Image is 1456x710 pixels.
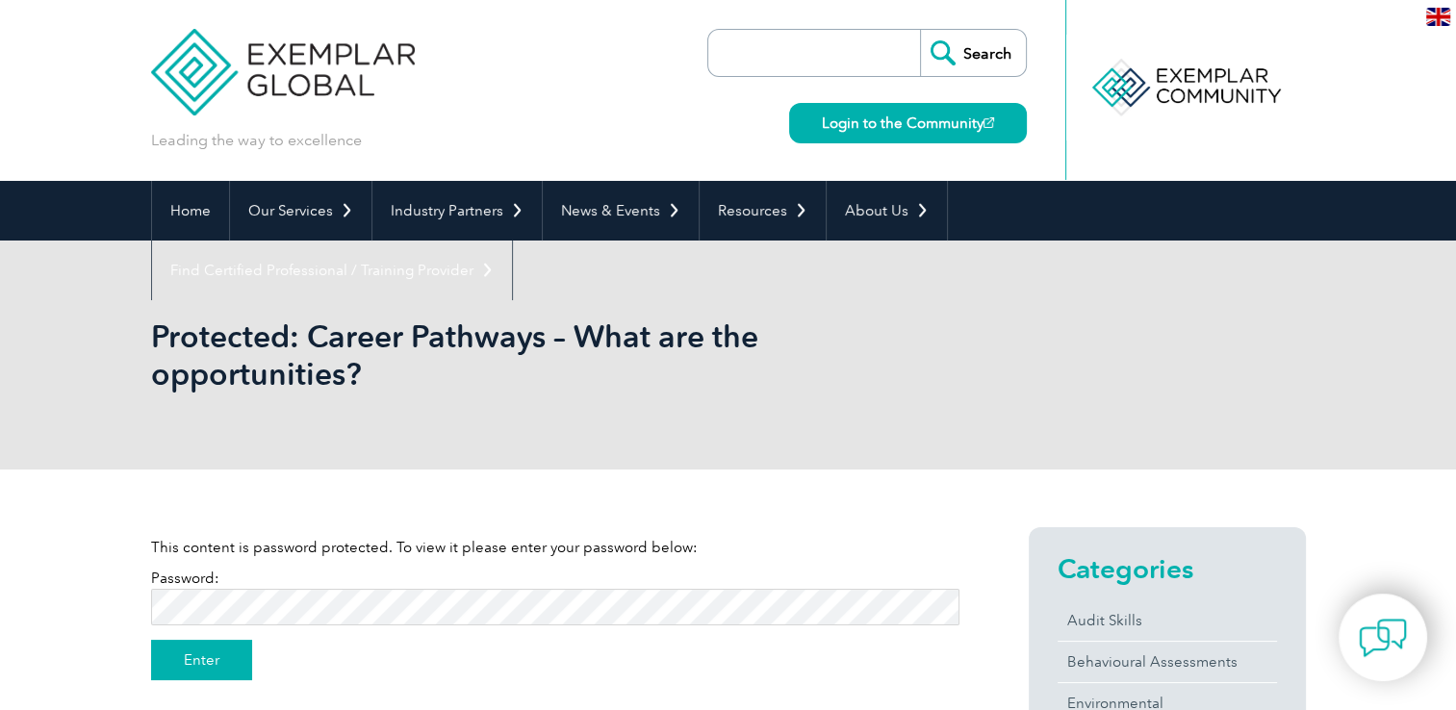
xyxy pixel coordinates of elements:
a: Resources [700,181,826,241]
a: About Us [827,181,947,241]
a: Industry Partners [372,181,542,241]
a: Behavioural Assessments [1058,642,1277,682]
label: Password: [151,570,959,616]
input: Password: [151,589,959,625]
img: en [1426,8,1450,26]
a: Home [152,181,229,241]
img: contact-chat.png [1359,614,1407,662]
img: open_square.png [983,117,994,128]
p: This content is password protected. To view it please enter your password below: [151,537,959,558]
h2: Categories [1058,553,1277,584]
input: Search [920,30,1026,76]
a: News & Events [543,181,699,241]
a: Find Certified Professional / Training Provider [152,241,512,300]
p: Leading the way to excellence [151,130,362,151]
a: Login to the Community [789,103,1027,143]
h1: Protected: Career Pathways – What are the opportunities? [151,317,890,393]
a: Audit Skills [1058,600,1277,641]
input: Enter [151,640,252,680]
a: Our Services [230,181,371,241]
